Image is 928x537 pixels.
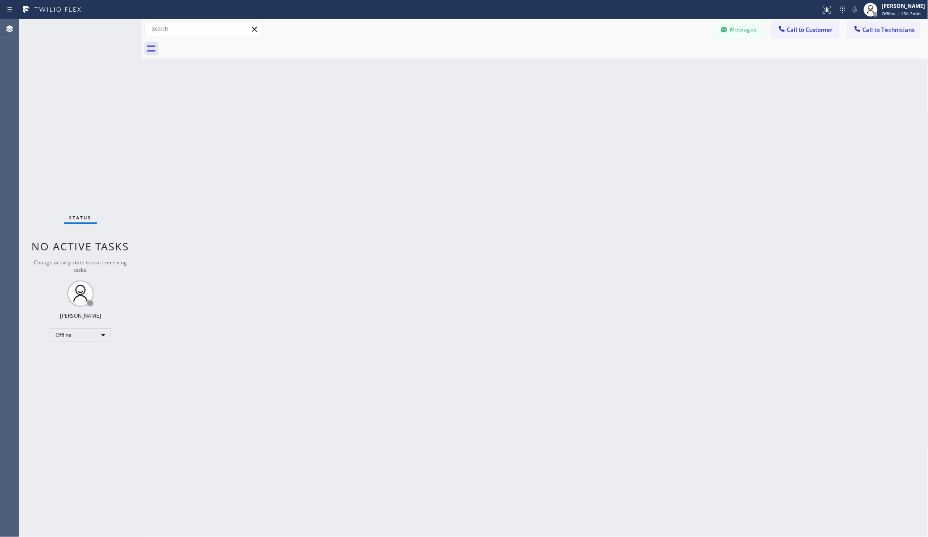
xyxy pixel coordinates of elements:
[60,312,101,319] div: [PERSON_NAME]
[145,22,262,36] input: Search
[715,21,763,38] button: Messages
[848,21,920,38] button: Call to Technicians
[787,26,833,34] span: Call to Customer
[34,259,127,274] span: Change activity state to start receiving tasks.
[50,328,111,342] div: Offline
[849,3,861,16] button: Mute
[32,239,129,253] span: No active tasks
[882,10,921,17] span: Offline | 15h 3min
[882,2,925,10] div: [PERSON_NAME]
[70,215,92,221] span: Status
[772,21,839,38] button: Call to Customer
[863,26,915,34] span: Call to Technicians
